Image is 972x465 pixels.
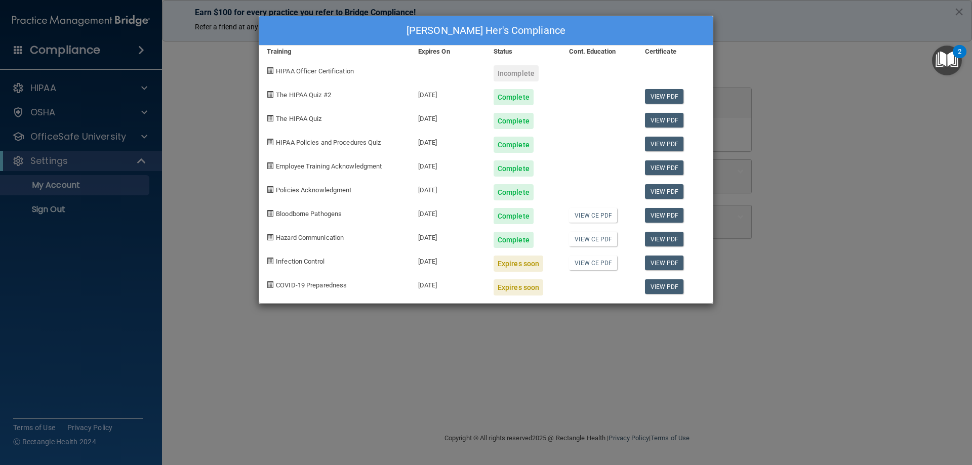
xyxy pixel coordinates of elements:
[932,46,962,75] button: Open Resource Center, 2 new notifications
[494,113,534,129] div: Complete
[411,153,486,177] div: [DATE]
[645,160,684,175] a: View PDF
[494,208,534,224] div: Complete
[411,248,486,272] div: [DATE]
[645,232,684,246] a: View PDF
[645,279,684,294] a: View PDF
[276,91,331,99] span: The HIPAA Quiz #2
[411,200,486,224] div: [DATE]
[494,89,534,105] div: Complete
[259,16,713,46] div: [PERSON_NAME] Her's Compliance
[276,258,325,265] span: Infection Control
[569,208,617,223] a: View CE PDF
[645,89,684,104] a: View PDF
[411,81,486,105] div: [DATE]
[645,208,684,223] a: View PDF
[276,210,342,218] span: Bloodborne Pathogens
[411,129,486,153] div: [DATE]
[494,279,543,295] div: Expires soon
[494,160,534,177] div: Complete
[645,113,684,128] a: View PDF
[494,137,534,153] div: Complete
[645,137,684,151] a: View PDF
[276,67,354,75] span: HIPAA Officer Certification
[569,232,617,246] a: View CE PDF
[561,46,637,58] div: Cont. Education
[276,115,321,122] span: The HIPAA Quiz
[276,139,381,146] span: HIPAA Policies and Procedures Quiz
[494,65,539,81] div: Incomplete
[494,256,543,272] div: Expires soon
[645,184,684,199] a: View PDF
[259,46,411,58] div: Training
[276,186,351,194] span: Policies Acknowledgment
[637,46,713,58] div: Certificate
[645,256,684,270] a: View PDF
[411,177,486,200] div: [DATE]
[494,184,534,200] div: Complete
[494,232,534,248] div: Complete
[276,281,347,289] span: COVID-19 Preparedness
[411,224,486,248] div: [DATE]
[486,46,561,58] div: Status
[569,256,617,270] a: View CE PDF
[276,162,382,170] span: Employee Training Acknowledgment
[411,46,486,58] div: Expires On
[958,52,961,65] div: 2
[411,105,486,129] div: [DATE]
[276,234,344,241] span: Hazard Communication
[411,272,486,295] div: [DATE]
